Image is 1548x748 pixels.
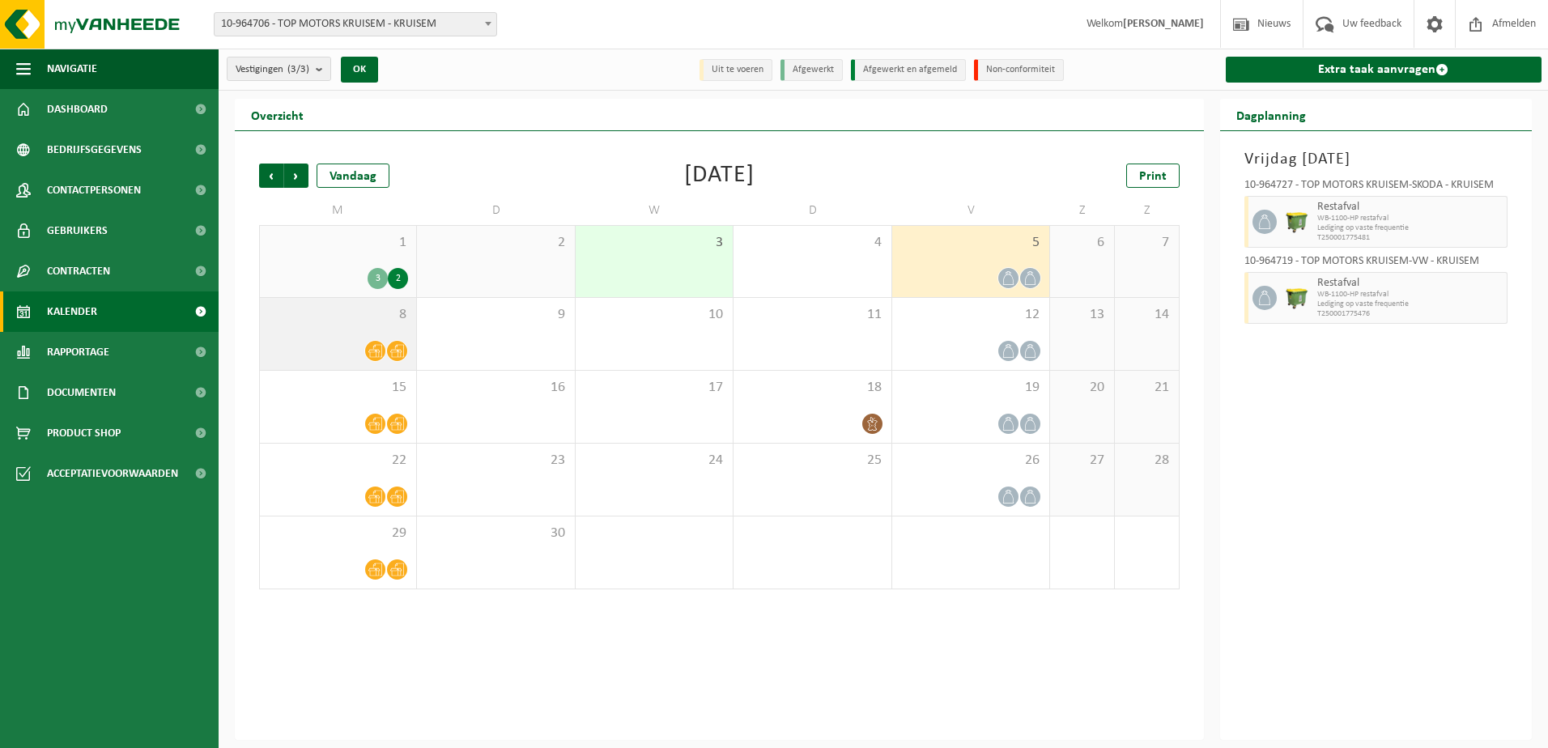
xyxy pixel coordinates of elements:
[1317,201,1503,214] span: Restafval
[584,379,725,397] span: 17
[268,234,408,252] span: 1
[780,59,843,81] li: Afgewerkt
[584,234,725,252] span: 3
[425,452,566,470] span: 23
[425,379,566,397] span: 16
[368,268,388,289] div: 3
[47,251,110,291] span: Contracten
[268,306,408,324] span: 8
[1317,309,1503,319] span: T250001775476
[900,234,1041,252] span: 5
[47,453,178,494] span: Acceptatievoorwaarden
[1058,379,1106,397] span: 20
[1317,300,1503,309] span: Lediging op vaste frequentie
[1226,57,1542,83] a: Extra taak aanvragen
[742,234,882,252] span: 4
[1115,196,1180,225] td: Z
[900,379,1041,397] span: 19
[1058,452,1106,470] span: 27
[47,170,141,210] span: Contactpersonen
[1244,256,1508,272] div: 10-964719 - TOP MOTORS KRUISEM-VW - KRUISEM
[1285,210,1309,234] img: WB-1100-HPE-GN-50
[47,372,116,413] span: Documenten
[425,525,566,542] span: 30
[1244,180,1508,196] div: 10-964727 - TOP MOTORS KRUISEM-SKODA - KRUISEM
[1244,147,1508,172] h3: Vrijdag [DATE]
[1285,286,1309,310] img: WB-1100-HPE-GN-50
[742,306,882,324] span: 11
[268,379,408,397] span: 15
[47,332,109,372] span: Rapportage
[900,452,1041,470] span: 26
[284,164,308,188] span: Volgende
[47,49,97,89] span: Navigatie
[236,57,309,82] span: Vestigingen
[268,452,408,470] span: 22
[317,164,389,188] div: Vandaag
[900,306,1041,324] span: 12
[734,196,891,225] td: D
[388,268,408,289] div: 2
[1317,277,1503,290] span: Restafval
[47,130,142,170] span: Bedrijfsgegevens
[1123,452,1171,470] span: 28
[851,59,966,81] li: Afgewerkt en afgemeld
[892,196,1050,225] td: V
[700,59,772,81] li: Uit te voeren
[576,196,734,225] td: W
[1220,99,1322,130] h2: Dagplanning
[425,234,566,252] span: 2
[1123,234,1171,252] span: 7
[742,452,882,470] span: 25
[47,89,108,130] span: Dashboard
[47,291,97,332] span: Kalender
[1317,233,1503,243] span: T250001775481
[215,13,496,36] span: 10-964706 - TOP MOTORS KRUISEM - KRUISEM
[742,379,882,397] span: 18
[259,196,417,225] td: M
[1050,196,1115,225] td: Z
[1058,234,1106,252] span: 6
[425,306,566,324] span: 9
[259,164,283,188] span: Vorige
[1123,306,1171,324] span: 14
[1317,223,1503,233] span: Lediging op vaste frequentie
[584,452,725,470] span: 24
[47,413,121,453] span: Product Shop
[1123,18,1204,30] strong: [PERSON_NAME]
[1058,306,1106,324] span: 13
[417,196,575,225] td: D
[47,210,108,251] span: Gebruikers
[1126,164,1180,188] a: Print
[1123,379,1171,397] span: 21
[974,59,1064,81] li: Non-conformiteit
[214,12,497,36] span: 10-964706 - TOP MOTORS KRUISEM - KRUISEM
[287,64,309,74] count: (3/3)
[341,57,378,83] button: OK
[1317,214,1503,223] span: WB-1100-HP restafval
[1139,170,1167,183] span: Print
[684,164,755,188] div: [DATE]
[235,99,320,130] h2: Overzicht
[227,57,331,81] button: Vestigingen(3/3)
[268,525,408,542] span: 29
[584,306,725,324] span: 10
[1317,290,1503,300] span: WB-1100-HP restafval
